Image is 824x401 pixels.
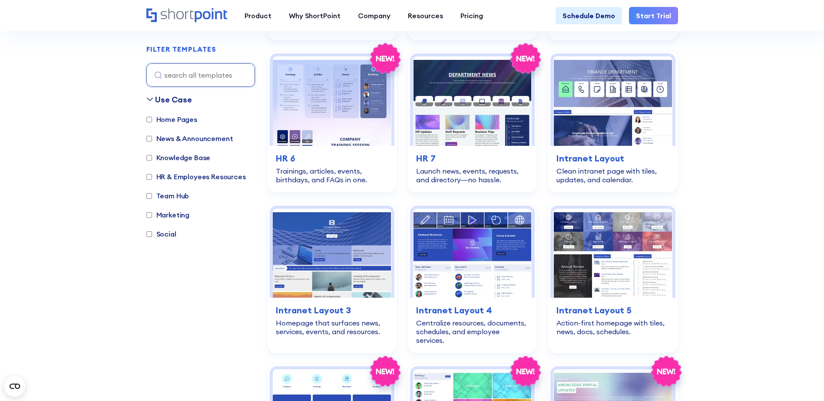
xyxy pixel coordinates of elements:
h2: FILTER TEMPLATES [146,46,216,53]
div: Trainings, articles, events, birthdays, and FAQs in one. [276,167,388,184]
a: Why ShortPoint [280,7,349,24]
input: search all templates [146,63,255,87]
a: Home [146,8,227,23]
div: Company [358,10,390,21]
div: Product [245,10,271,21]
a: Schedule Demo [556,7,622,24]
img: HR 6 – HR SharePoint Site Template: Trainings, articles, events, birthdays, and FAQs in one. [273,56,391,145]
a: Intranet Layout – SharePoint Page Design: Clean intranet page with tiles, updates, and calendar.I... [548,51,678,192]
label: Marketing [146,210,190,220]
h3: Intranet Layout [556,152,669,165]
a: Resources [399,7,452,24]
input: Marketing [146,212,152,218]
img: HR 7 – HR SharePoint Template: Launch news, events, requests, and directory—no hassle. [413,56,532,145]
label: Social [146,229,176,239]
a: Intranet Layout 5 – SharePoint Page Template: Action-first homepage with tiles, news, docs, sched... [548,203,678,353]
input: Team Hub [146,193,152,199]
div: Why ShortPoint [289,10,341,21]
div: Clean intranet page with tiles, updates, and calendar. [556,167,669,184]
input: Social [146,231,152,237]
img: Intranet Layout 5 – SharePoint Page Template: Action-first homepage with tiles, news, docs, sched... [553,209,672,298]
div: Launch news, events, requests, and directory—no hassle. [416,167,529,184]
div: Resources [408,10,443,21]
a: Start Trial [629,7,678,24]
button: Open CMP widget [4,376,25,397]
div: Action-first homepage with tiles, news, docs, schedules. [556,319,669,336]
iframe: Chat Widget [781,359,824,401]
a: Pricing [452,7,492,24]
input: Knowledge Base [146,155,152,161]
div: Centralize resources, documents, schedules, and employee services. [416,319,529,345]
img: Intranet Layout 3 – SharePoint Homepage Template: Homepage that surfaces news, services, events, ... [273,209,391,298]
a: Product [236,7,280,24]
h3: HR 7 [416,152,529,165]
h3: Intranet Layout 5 [556,304,669,317]
h3: Intranet Layout 4 [416,304,529,317]
input: HR & Employees Resources [146,174,152,180]
img: Intranet Layout – SharePoint Page Design: Clean intranet page with tiles, updates, and calendar. [553,56,672,145]
a: Intranet Layout 4 – Intranet Page Template: Centralize resources, documents, schedules, and emplo... [407,203,537,353]
a: HR 7 – HR SharePoint Template: Launch news, events, requests, and directory—no hassle.HR 7Launch ... [407,51,537,192]
input: Home Pages [146,117,152,122]
input: News & Announcement [146,136,152,141]
label: HR & Employees Resources [146,171,246,182]
label: Knowledge Base [146,152,211,163]
label: Home Pages [146,114,197,125]
a: Intranet Layout 3 – SharePoint Homepage Template: Homepage that surfaces news, services, events, ... [267,203,397,353]
div: Pricing [460,10,483,21]
label: Team Hub [146,191,189,201]
a: HR 6 – HR SharePoint Site Template: Trainings, articles, events, birthdays, and FAQs in one.HR 6T... [267,51,397,192]
label: News & Announcement [146,133,233,144]
div: Use Case [155,94,192,105]
div: Homepage that surfaces news, services, events, and resources. [276,319,388,336]
a: Company [349,7,399,24]
h3: Intranet Layout 3 [276,304,388,317]
img: Intranet Layout 4 – Intranet Page Template: Centralize resources, documents, schedules, and emplo... [413,209,532,298]
h3: HR 6 [276,152,388,165]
